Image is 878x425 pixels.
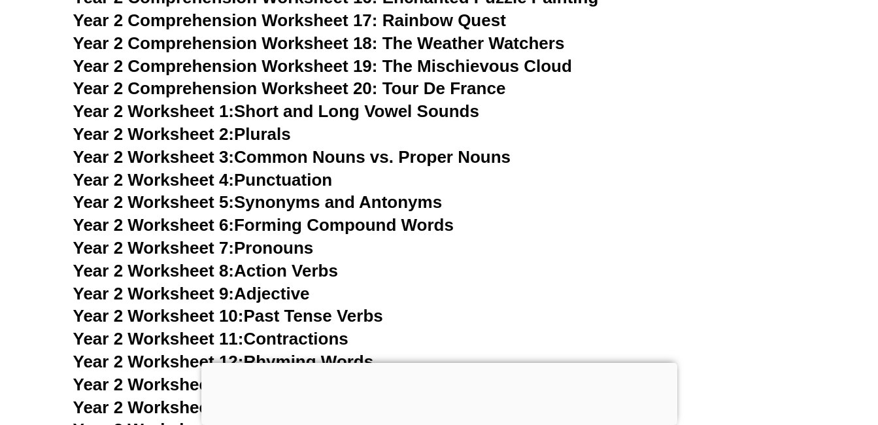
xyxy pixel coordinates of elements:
[73,375,244,394] span: Year 2 Worksheet 13:
[73,78,506,98] a: Year 2 Comprehension Worksheet 20: Tour De France
[73,192,443,212] a: Year 2 Worksheet 5:Synonyms and Antonyms
[73,329,244,348] span: Year 2 Worksheet 11:
[73,215,454,235] a: Year 2 Worksheet 6:Forming Compound Words
[73,375,352,394] a: Year 2 Worksheet 13:Homophones
[73,238,235,258] span: Year 2 Worksheet 7:
[73,33,565,53] a: Year 2 Comprehension Worksheet 18: The Weather Watchers
[73,147,511,167] a: Year 2 Worksheet 3:Common Nouns vs. Proper Nouns
[73,352,244,371] span: Year 2 Worksheet 12:
[73,124,291,144] a: Year 2 Worksheet 2:Plurals
[73,101,479,121] a: Year 2 Worksheet 1:Short and Long Vowel Sounds
[73,329,348,348] a: Year 2 Worksheet 11:Contractions
[73,10,506,30] a: Year 2 Comprehension Worksheet 17: Rainbow Quest
[73,124,235,144] span: Year 2 Worksheet 2:
[73,101,235,121] span: Year 2 Worksheet 1:
[73,352,374,371] a: Year 2 Worksheet 12:Rhyming Words
[73,306,244,326] span: Year 2 Worksheet 10:
[73,238,314,258] a: Year 2 Worksheet 7:Pronouns
[73,56,572,76] a: Year 2 Comprehension Worksheet 19: The Mischievous Cloud
[73,147,235,167] span: Year 2 Worksheet 3:
[73,261,235,280] span: Year 2 Worksheet 8:
[73,398,592,417] a: Year 2 Worksheet 14:Sentence Structure - Subject and Predicate
[73,284,235,303] span: Year 2 Worksheet 9:
[73,170,235,190] span: Year 2 Worksheet 4:
[73,261,338,280] a: Year 2 Worksheet 8:Action Verbs
[73,284,310,303] a: Year 2 Worksheet 9:Adjective
[201,363,677,422] iframe: Advertisement
[73,170,333,190] a: Year 2 Worksheet 4:Punctuation
[73,306,383,326] a: Year 2 Worksheet 10:Past Tense Verbs
[73,215,235,235] span: Year 2 Worksheet 6:
[73,192,235,212] span: Year 2 Worksheet 5:
[73,398,244,417] span: Year 2 Worksheet 14:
